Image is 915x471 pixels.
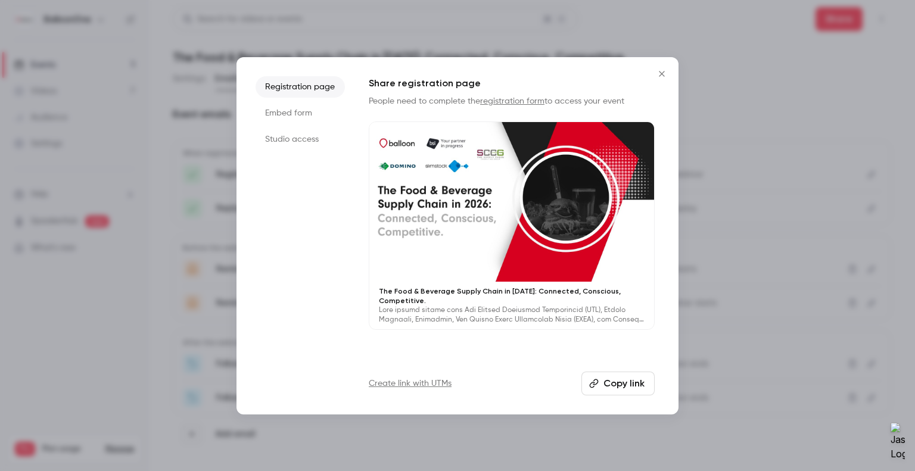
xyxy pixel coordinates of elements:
[379,305,645,325] p: Lore ipsumd sitame cons Adi Elitsed Doeiusmod Temporincid (UTL), Etdolo Magnaali, Enimadmin, Ven ...
[369,121,655,330] a: The Food & Beverage Supply Chain in [DATE]: Connected, Conscious, Competitive.Lore ipsumd sitame ...
[369,378,452,389] a: Create link with UTMs
[256,76,345,98] li: Registration page
[256,129,345,150] li: Studio access
[369,95,655,107] p: People need to complete the to access your event
[480,97,544,105] a: registration form
[369,76,655,91] h1: Share registration page
[379,286,645,305] p: The Food & Beverage Supply Chain in [DATE]: Connected, Conscious, Competitive.
[256,102,345,124] li: Embed form
[581,372,655,395] button: Copy link
[650,62,674,86] button: Close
